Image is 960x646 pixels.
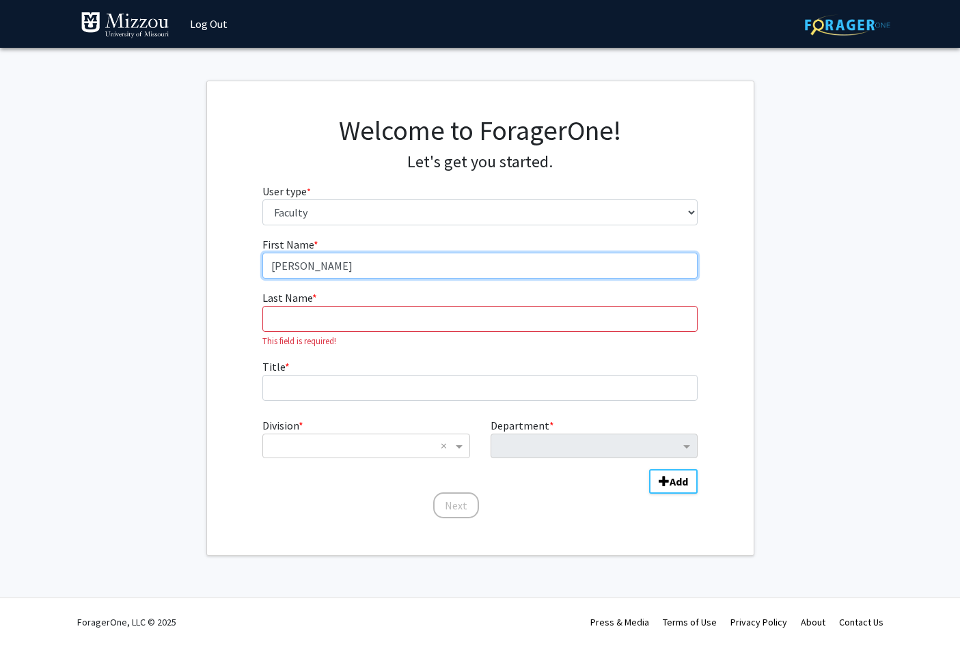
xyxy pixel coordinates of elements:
[262,434,469,458] ng-select: Division
[839,616,883,628] a: Contact Us
[262,114,698,147] h1: Welcome to ForagerOne!
[81,12,169,39] img: University of Missouri Logo
[590,616,649,628] a: Press & Media
[252,417,480,458] div: Division
[262,183,311,199] label: User type
[262,360,285,374] span: Title
[10,585,58,636] iframe: Chat
[670,475,688,488] b: Add
[262,238,314,251] span: First Name
[262,335,698,348] p: This field is required!
[649,469,698,494] button: Add Division/Department
[433,492,479,518] button: Next
[491,434,698,458] ng-select: Department
[805,14,890,36] img: ForagerOne Logo
[480,417,708,458] div: Department
[801,616,825,628] a: About
[262,291,312,305] span: Last Name
[77,598,176,646] div: ForagerOne, LLC © 2025
[262,152,698,172] h4: Let's get you started.
[663,616,717,628] a: Terms of Use
[730,616,787,628] a: Privacy Policy
[441,438,452,454] span: Clear all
